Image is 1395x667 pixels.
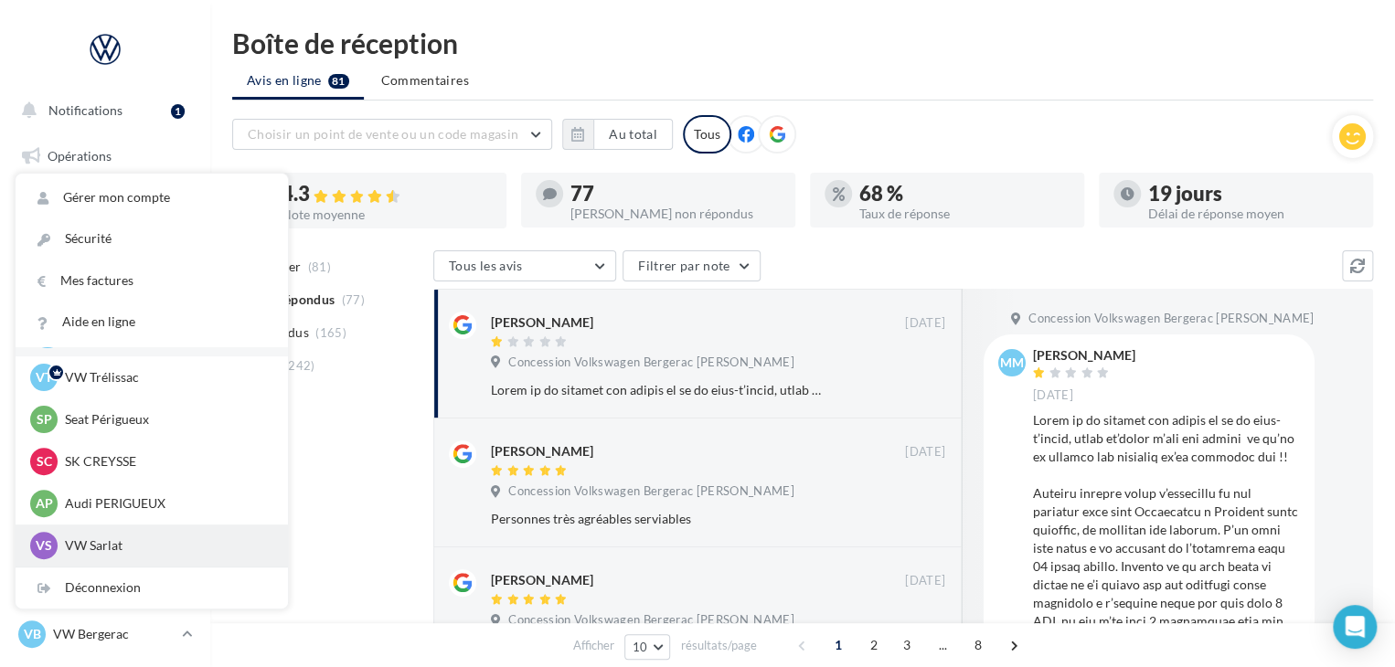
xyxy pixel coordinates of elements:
[282,208,492,221] div: Note moyenne
[381,71,469,90] span: Commentaires
[11,320,199,358] a: Contacts
[680,637,756,654] span: résultats/page
[15,617,196,651] a: VB VW Bergerac
[905,315,945,332] span: [DATE]
[36,368,52,386] span: VT
[1028,311,1314,327] span: Concession Volkswagen Bergerac [PERSON_NAME]
[859,630,889,660] span: 2
[1033,349,1135,362] div: [PERSON_NAME]
[11,456,199,510] a: PLV et print personnalisable
[623,250,761,281] button: Filtrer par note
[508,483,793,500] span: Concession Volkswagen Bergerac [PERSON_NAME]
[570,207,781,220] div: [PERSON_NAME] non répondus
[928,630,957,660] span: ...
[491,442,593,461] div: [PERSON_NAME]
[65,452,266,471] p: SK CREYSSE
[1148,184,1358,204] div: 19 jours
[1333,605,1377,649] div: Open Intercom Messenger
[449,258,523,273] span: Tous les avis
[1033,387,1073,404] span: [DATE]
[633,640,648,654] span: 10
[508,612,793,629] span: Concession Volkswagen Bergerac [PERSON_NAME]
[11,229,199,268] a: Visibilité en ligne
[308,259,331,274] span: (81)
[11,275,199,313] a: Campagnes
[53,625,175,643] p: VW Bergerac
[562,119,673,150] button: Au total
[16,218,288,259] a: Sécurité
[36,536,52,555] span: VS
[248,126,518,142] span: Choisir un point de vente ou un code magasin
[491,571,593,589] div: [PERSON_NAME]
[859,207,1070,220] div: Taux de réponse
[37,452,52,471] span: SC
[16,567,288,609] div: Déconnexion
[36,494,53,513] span: AP
[37,410,52,429] span: SP
[491,510,826,528] div: Personnes très agréables serviables
[16,302,288,343] a: Aide en ligne
[824,630,853,660] span: 1
[859,184,1070,204] div: 68 %
[65,536,266,555] p: VW Sarlat
[624,634,671,660] button: 10
[433,250,616,281] button: Tous les avis
[65,368,266,386] p: VW Trélissac
[16,260,288,302] a: Mes factures
[65,494,266,513] p: Audi PERIGUEUX
[232,29,1373,57] div: Boîte de réception
[905,444,945,461] span: [DATE]
[11,182,199,221] a: Boîte de réception81
[48,148,112,164] span: Opérations
[48,102,122,118] span: Notifications
[964,630,993,660] span: 8
[683,115,731,154] div: Tous
[1000,354,1024,372] span: mm
[171,104,185,119] div: 1
[284,358,315,373] span: (242)
[508,355,793,371] span: Concession Volkswagen Bergerac [PERSON_NAME]
[570,184,781,204] div: 77
[491,313,593,332] div: [PERSON_NAME]
[491,381,826,399] div: Lorem ip do sitamet con adipis el se do eius-t’incid, utlab et’dolor m’ali eni admini ve qu’no ex...
[905,573,945,589] span: [DATE]
[1148,207,1358,220] div: Délai de réponse moyen
[11,517,199,571] a: Campagnes DataOnDemand
[11,411,199,450] a: Calendrier
[232,119,552,150] button: Choisir un point de vente ou un code magasin
[315,325,346,340] span: (165)
[11,365,199,404] a: Médiathèque
[11,91,192,130] button: Notifications 1
[282,184,492,205] div: 4.3
[65,410,266,429] p: Seat Périgueux
[593,119,673,150] button: Au total
[573,637,614,654] span: Afficher
[24,625,41,643] span: VB
[892,630,921,660] span: 3
[16,177,288,218] a: Gérer mon compte
[11,137,199,175] a: Opérations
